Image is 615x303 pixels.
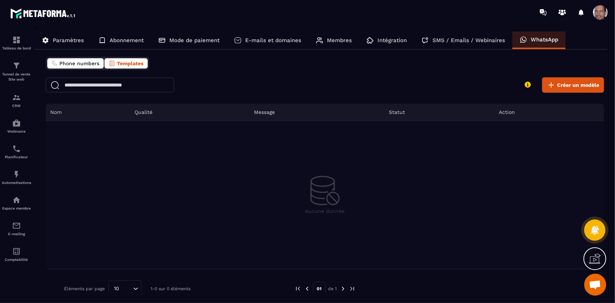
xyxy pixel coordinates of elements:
[542,77,604,93] button: Créer un modèle
[2,216,31,241] a: emailemailE-mailing
[304,285,310,292] img: prev
[12,144,21,153] img: scheduler
[349,285,356,292] img: next
[34,25,608,297] div: >
[295,285,301,292] img: prev
[557,81,599,89] span: Créer un modèle
[12,36,21,44] img: formation
[250,104,385,121] th: Message
[2,104,31,108] p: CRM
[46,104,130,121] th: Nom
[12,170,21,179] img: automations
[12,119,21,128] img: automations
[110,37,144,44] p: Abonnement
[384,104,494,121] th: Statut
[12,196,21,204] img: automations
[47,58,104,69] button: Phone numbers
[313,282,326,296] p: 01
[2,165,31,190] a: automationsautomationsAutomatisations
[432,37,505,44] p: SMS / Emails / Webinaires
[2,30,31,56] a: formationformationTableau de bord
[64,286,105,291] p: Éléments par page
[2,190,31,216] a: automationsautomationsEspace membre
[327,37,352,44] p: Membres
[245,37,301,44] p: E-mails et domaines
[111,285,122,293] span: 10
[2,88,31,113] a: formationformationCRM
[2,46,31,50] p: Tableau de bord
[584,274,606,296] div: Ouvrir le chat
[2,129,31,133] p: Webinaire
[2,56,31,88] a: formationformationTunnel de vente Site web
[12,247,21,256] img: accountant
[2,206,31,210] p: Espace membre
[531,36,558,43] p: WhatsApp
[2,155,31,159] p: Planificateur
[12,221,21,230] img: email
[10,7,76,20] img: logo
[378,37,407,44] p: Intégration
[305,208,345,214] p: Aucune donnée
[2,113,31,139] a: automationsautomationsWebinaire
[169,37,220,44] p: Mode de paiement
[2,258,31,262] p: Comptabilité
[2,72,31,82] p: Tunnel de vente Site web
[104,58,148,69] button: Templates
[2,181,31,185] p: Automatisations
[12,61,21,70] img: formation
[130,104,250,121] th: Qualité
[494,104,604,121] th: Action
[328,286,337,292] p: de 1
[12,93,21,102] img: formation
[2,241,31,267] a: accountantaccountantComptabilité
[117,60,143,66] span: Templates
[53,37,84,44] p: Paramètres
[2,232,31,236] p: E-mailing
[2,139,31,165] a: schedulerschedulerPlanificateur
[151,286,191,291] p: 1-0 sur 0 éléments
[340,285,346,292] img: next
[122,285,131,293] input: Search for option
[108,280,141,297] div: Search for option
[59,60,99,66] span: Phone numbers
